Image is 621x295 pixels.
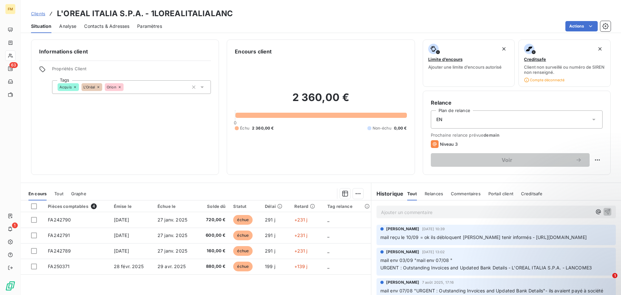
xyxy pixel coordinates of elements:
span: 720,00 € [201,217,225,223]
span: _ [327,233,329,238]
span: Acquis [60,85,72,89]
span: 160,00 € [201,248,225,254]
span: Propriétés Client [52,66,211,75]
button: Actions [565,21,598,31]
span: [DATE] [114,248,129,254]
span: +231 j [294,248,308,254]
span: EN [436,116,442,123]
span: 27 janv. 2025 [158,217,187,222]
span: Situation [31,23,51,29]
div: Tag relance [327,204,367,209]
div: Statut [233,204,257,209]
span: 63 [9,62,18,68]
span: 27 janv. 2025 [158,233,187,238]
span: Voir [439,157,575,163]
span: Limite d’encours [428,57,463,62]
span: Échu [240,125,249,131]
span: Paramètres [137,23,162,29]
span: Client non surveillé ou numéro de SIREN non renseigné. [524,64,605,75]
span: échue [233,231,253,240]
span: L'Oréal [83,85,95,89]
span: FA242790 [48,217,71,222]
div: Pièces comptables [48,203,106,209]
span: +231 j [294,217,308,222]
div: Émise le [114,204,150,209]
span: URGENT : Outstanding Invoices and Updated Bank Details - L'OREAL ITALIA S.P.A. - LANCOME3 [380,265,592,270]
span: Tout [407,191,417,196]
span: Orion [107,85,116,89]
span: Commentaires [451,191,481,196]
h6: Relance [431,99,603,107]
span: 291 j [265,233,275,238]
span: +139 j [294,264,308,269]
span: mail env 03/09 "mail env 07/08 " [380,257,453,263]
h6: Encours client [235,48,272,55]
h6: Historique [371,190,404,198]
span: 2 360,00 € [252,125,274,131]
div: Délai [265,204,287,209]
span: 7 août 2025, 17:16 [422,280,454,284]
span: 880,00 € [201,263,225,270]
span: FA242791 [48,233,70,238]
button: Voir [431,153,590,167]
span: 4 [91,203,97,209]
span: [PERSON_NAME] [386,279,419,285]
div: Échue le [158,204,193,209]
span: Compte déconnecté [524,77,564,83]
a: Clients [31,10,45,17]
span: 1 [12,222,18,228]
span: Creditsafe [521,191,543,196]
span: Prochaine relance prévue [431,132,603,138]
iframe: Intercom live chat [599,273,615,289]
span: Contacts & Adresses [84,23,129,29]
span: FA242789 [48,248,71,254]
span: demain [484,132,499,138]
span: échue [233,262,253,271]
span: échue [233,246,253,256]
span: 29 avr. 2025 [158,264,186,269]
span: Clients [31,11,45,16]
button: CreditsafeClient non surveillé ou numéro de SIREN non renseigné.Compte déconnecté [518,40,611,87]
span: [DATE] 10:39 [422,227,445,231]
span: 1 [612,273,617,278]
span: 600,00 € [201,232,225,239]
span: Non-échu [373,125,391,131]
input: Ajouter une valeur [124,84,129,90]
span: 199 j [265,264,275,269]
span: [PERSON_NAME] [386,249,419,255]
span: mail reçu le 10/09 = ok ils débloquent [PERSON_NAME] tenir informés - [URL][DOMAIN_NAME] [380,234,587,240]
span: Tout [54,191,63,196]
span: Analyse [59,23,76,29]
span: [DATE] [114,217,129,222]
iframe: Intercom notifications message [492,232,621,278]
span: 291 j [265,248,275,254]
span: _ [327,264,329,269]
button: Limite d’encoursAjouter une limite d’encours autorisé [423,40,515,87]
div: Retard [294,204,320,209]
img: Logo LeanPay [5,281,16,291]
h2: 2 360,00 € [235,91,407,110]
span: _ [327,248,329,254]
h3: L'OREAL ITALIA S.P.A. - 1LOREALITALIALANC [57,8,233,19]
span: [DATE] 13:02 [422,250,445,254]
span: 0,00 € [394,125,407,131]
span: Graphe [71,191,86,196]
span: 291 j [265,217,275,222]
span: Creditsafe [524,57,546,62]
div: FM [5,4,16,14]
span: 0 [234,120,236,125]
span: [PERSON_NAME] [386,226,419,232]
span: _ [327,217,329,222]
span: [DATE] [114,233,129,238]
h6: Informations client [39,48,211,55]
span: 27 janv. 2025 [158,248,187,254]
span: 28 févr. 2025 [114,264,144,269]
div: Solde dû [201,204,225,209]
span: En cours [28,191,47,196]
span: Portail client [488,191,513,196]
span: FA250371 [48,264,70,269]
span: échue [233,215,253,225]
span: Ajouter une limite d’encours autorisé [428,64,502,70]
span: Relances [425,191,443,196]
span: +231 j [294,233,308,238]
